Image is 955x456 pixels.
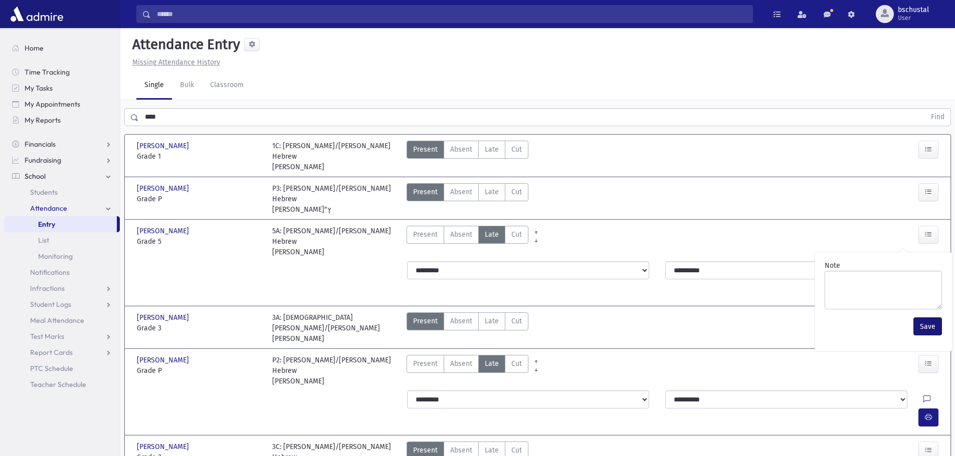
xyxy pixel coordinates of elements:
span: Home [25,44,44,53]
div: 3A: [DEMOGRAPHIC_DATA][PERSON_NAME]/[PERSON_NAME] [PERSON_NAME] [272,312,398,344]
span: Absent [450,358,472,369]
span: School [25,172,46,181]
span: Present [413,316,438,326]
span: Absent [450,229,472,240]
a: Missing Attendance History [128,58,220,67]
span: [PERSON_NAME] [137,312,191,323]
a: Bulk [172,72,202,100]
input: Search [151,5,752,23]
span: Entry [38,220,55,229]
span: bschustal [898,6,929,14]
span: Meal Attendance [30,316,84,325]
span: Grade 1 [137,151,262,162]
span: Present [413,144,438,155]
span: Cut [511,144,522,155]
span: My Appointments [25,100,80,109]
span: Financials [25,140,56,149]
a: Meal Attendance [4,312,120,328]
span: Present [413,358,438,369]
div: AttTypes [407,312,528,344]
span: My Reports [25,116,61,125]
div: AttTypes [407,141,528,172]
span: Teacher Schedule [30,380,86,389]
span: Present [413,445,438,455]
div: AttTypes [407,226,528,257]
span: Late [485,445,499,455]
a: Single [136,72,172,100]
span: Report Cards [30,348,73,357]
a: List [4,232,120,248]
span: Students [30,188,58,197]
a: Fundraising [4,152,120,168]
span: Cut [511,229,522,240]
div: 1C: [PERSON_NAME]/[PERSON_NAME] Hebrew [PERSON_NAME] [272,141,398,172]
a: Infractions [4,280,120,296]
label: Note [825,260,840,271]
span: [PERSON_NAME] [137,183,191,194]
div: P2: [PERSON_NAME]/[PERSON_NAME] Hebrew [PERSON_NAME] [272,355,398,386]
span: [PERSON_NAME] [137,355,191,365]
div: AttTypes [407,355,528,386]
a: Time Tracking [4,64,120,80]
span: Late [485,187,499,197]
a: PTC Schedule [4,360,120,376]
a: School [4,168,120,184]
span: Absent [450,316,472,326]
span: Cut [511,187,522,197]
span: Notifications [30,268,70,277]
a: Notifications [4,264,120,280]
a: Home [4,40,120,56]
span: Time Tracking [25,68,70,77]
a: Teacher Schedule [4,376,120,392]
span: My Tasks [25,84,53,93]
a: My Tasks [4,80,120,96]
a: Entry [4,216,117,232]
a: My Reports [4,112,120,128]
button: Save [913,317,942,335]
span: Infractions [30,284,65,293]
a: Student Logs [4,296,120,312]
span: Late [485,316,499,326]
span: Test Marks [30,332,64,341]
u: Missing Attendance History [132,58,220,67]
a: Attendance [4,200,120,216]
span: [PERSON_NAME] [137,141,191,151]
span: Absent [450,144,472,155]
span: List [38,236,49,245]
div: 5A: [PERSON_NAME]/[PERSON_NAME] Hebrew [PERSON_NAME] [272,226,398,257]
span: Grade 3 [137,323,262,333]
span: Absent [450,187,472,197]
span: User [898,14,929,22]
span: Student Logs [30,300,71,309]
h5: Attendance Entry [128,36,240,53]
span: PTC Schedule [30,364,73,373]
a: Report Cards [4,344,120,360]
div: P3: [PERSON_NAME]/[PERSON_NAME] Hebrew [PERSON_NAME]"ץ [272,183,398,215]
span: Monitoring [38,252,73,261]
span: Present [413,187,438,197]
span: Fundraising [25,156,61,165]
a: Test Marks [4,328,120,344]
span: Grade 5 [137,236,262,247]
span: Late [485,144,499,155]
span: Grade P [137,194,262,204]
a: Financials [4,136,120,152]
span: Grade P [137,365,262,376]
span: Cut [511,358,522,369]
span: Attendance [30,204,67,213]
span: Absent [450,445,472,455]
img: AdmirePro [8,4,66,24]
a: My Appointments [4,96,120,112]
span: Late [485,358,499,369]
a: Monitoring [4,248,120,264]
a: Classroom [202,72,252,100]
span: [PERSON_NAME] [137,226,191,236]
span: Late [485,229,499,240]
div: AttTypes [407,183,528,215]
span: Cut [511,316,522,326]
span: Present [413,229,438,240]
a: Students [4,184,120,200]
span: [PERSON_NAME] [137,441,191,452]
button: Find [925,109,950,126]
